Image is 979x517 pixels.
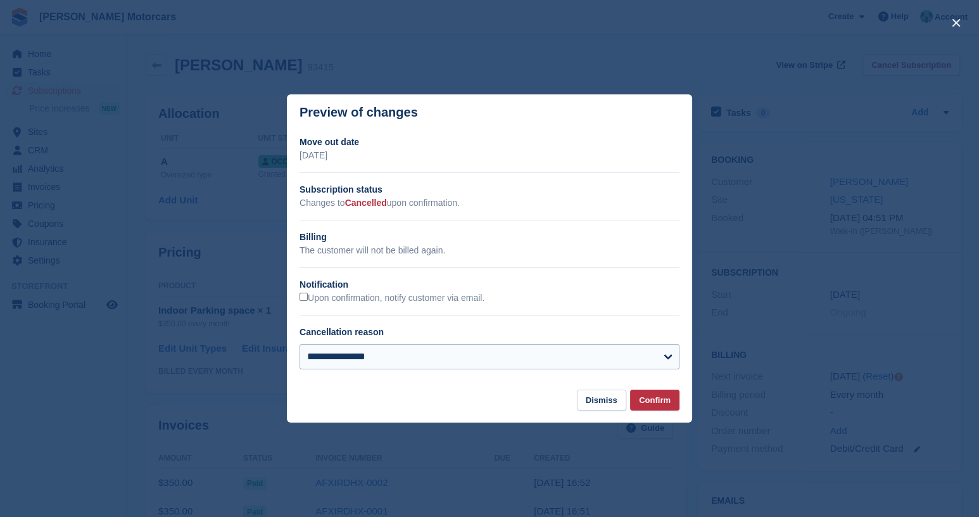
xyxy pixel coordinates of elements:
p: Preview of changes [300,105,418,120]
p: The customer will not be billed again. [300,244,679,257]
input: Upon confirmation, notify customer via email. [300,293,308,301]
h2: Notification [300,278,679,291]
span: Cancelled [345,198,387,208]
label: Cancellation reason [300,327,384,337]
h2: Billing [300,231,679,244]
button: Confirm [630,390,679,411]
p: Changes to upon confirmation. [300,196,679,210]
p: [DATE] [300,149,679,162]
h2: Move out date [300,136,679,149]
h2: Subscription status [300,183,679,196]
label: Upon confirmation, notify customer via email. [300,293,484,304]
button: Dismiss [577,390,626,411]
button: close [946,13,966,33]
